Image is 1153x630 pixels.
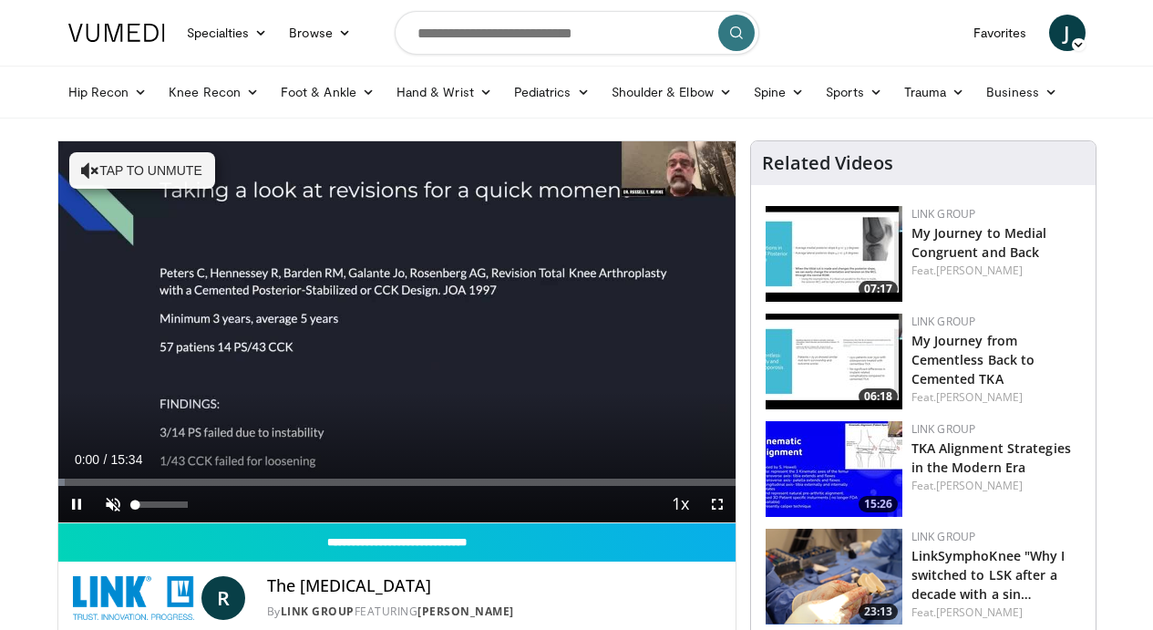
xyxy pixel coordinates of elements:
[1049,15,1086,51] a: J
[859,388,898,405] span: 06:18
[58,486,95,522] button: Pause
[815,74,893,110] a: Sports
[386,74,503,110] a: Hand & Wrist
[911,314,976,329] a: LINK Group
[267,576,721,596] h4: The [MEDICAL_DATA]
[936,478,1023,493] a: [PERSON_NAME]
[73,576,194,620] img: LINK Group
[766,529,902,625] img: ffef59cb-452d-46af-a763-a43419a573d1.png.150x105_q85_crop-smart_upscale.png
[766,421,902,517] a: 15:26
[395,11,759,55] input: Search topics, interventions
[176,15,279,51] a: Specialties
[936,389,1023,405] a: [PERSON_NAME]
[69,152,215,189] button: Tap to unmute
[859,496,898,512] span: 15:26
[911,547,1065,603] a: LinkSymphoKnee "Why I switched to LSK after a decade with a sin…
[766,206,902,302] a: 07:17
[911,439,1071,476] a: TKA Alignment Strategies in the Modern Era
[281,604,355,619] a: LINK Group
[57,74,159,110] a: Hip Recon
[911,421,976,437] a: LINK Group
[58,479,736,486] div: Progress Bar
[911,263,1081,279] div: Feat.
[911,332,1035,387] a: My Journey from Cementless Back to Cemented TKA
[743,74,815,110] a: Spine
[503,74,601,110] a: Pediatrics
[663,486,699,522] button: Playback Rate
[766,421,902,517] img: 9280245d-baef-4c0a-bb06-6ca7c930e227.150x105_q85_crop-smart_upscale.jpg
[936,263,1023,278] a: [PERSON_NAME]
[278,15,362,51] a: Browse
[95,486,131,522] button: Unmute
[911,206,976,222] a: LINK Group
[911,478,1081,494] div: Feat.
[859,281,898,297] span: 07:17
[936,604,1023,620] a: [PERSON_NAME]
[110,452,142,467] span: 15:34
[75,452,99,467] span: 0:00
[911,389,1081,406] div: Feat.
[417,604,514,619] a: [PERSON_NAME]
[911,529,976,544] a: LINK Group
[911,224,1047,261] a: My Journey to Medial Congruent and Back
[766,314,902,409] img: d0ab9b2b-a620-49ec-b261-98432bd3b95c.150x105_q85_crop-smart_upscale.jpg
[201,576,245,620] a: R
[766,314,902,409] a: 06:18
[270,74,386,110] a: Foot & Ankle
[893,74,976,110] a: Trauma
[267,604,721,620] div: By FEATURING
[104,452,108,467] span: /
[766,206,902,302] img: 996abfc1-cbb0-4ade-a03d-4430906441a7.150x105_q85_crop-smart_upscale.jpg
[963,15,1038,51] a: Favorites
[136,501,188,508] div: Volume Level
[911,604,1081,621] div: Feat.
[859,604,898,620] span: 23:13
[601,74,743,110] a: Shoulder & Elbow
[699,486,736,522] button: Fullscreen
[158,74,270,110] a: Knee Recon
[766,529,902,625] a: 23:13
[975,74,1068,110] a: Business
[762,152,893,174] h4: Related Videos
[68,24,165,42] img: VuMedi Logo
[58,141,736,523] video-js: Video Player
